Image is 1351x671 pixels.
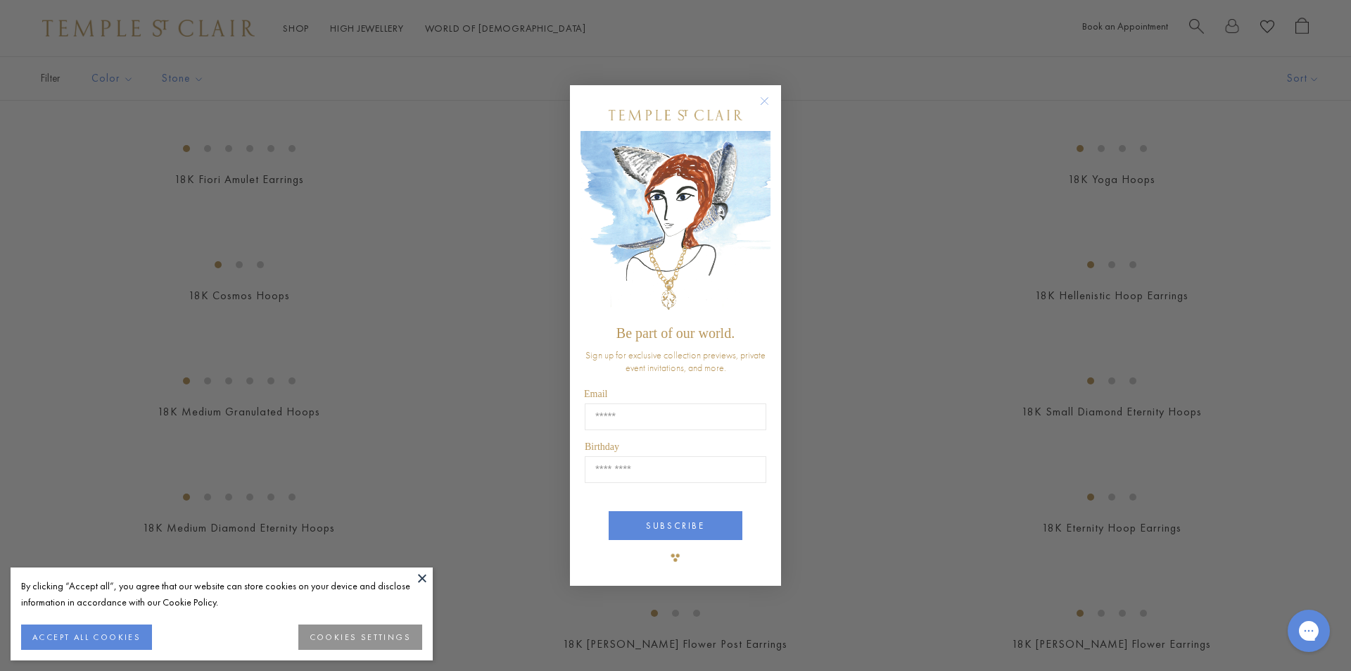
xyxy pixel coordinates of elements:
[609,511,742,540] button: SUBSCRIBE
[1281,605,1337,657] iframe: Gorgias live chat messenger
[609,110,742,120] img: Temple St. Clair
[298,625,422,650] button: COOKIES SETTINGS
[585,403,766,430] input: Email
[661,544,690,572] img: TSC
[763,99,780,117] button: Close dialog
[21,625,152,650] button: ACCEPT ALL COOKIES
[584,389,607,399] span: Email
[585,441,619,452] span: Birthday
[616,325,735,341] span: Be part of our world.
[21,578,422,610] div: By clicking “Accept all”, you agree that our website can store cookies on your device and disclos...
[581,131,770,319] img: c4a9eb12-d91a-4d4a-8ee0-386386f4f338.jpeg
[585,349,766,374] span: Sign up for exclusive collection previews, private event invitations, and more.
